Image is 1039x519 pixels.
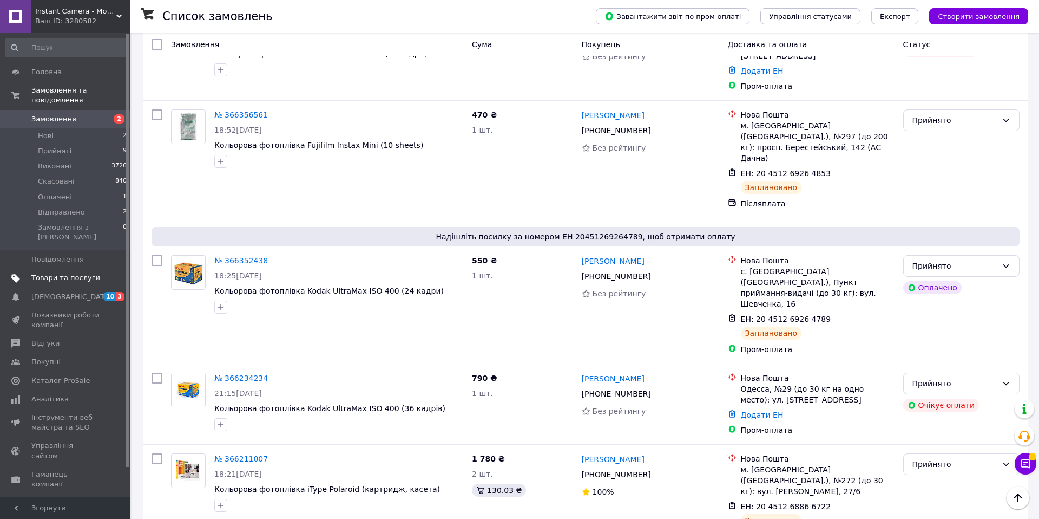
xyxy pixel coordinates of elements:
[35,16,130,26] div: Ваш ID: 3280582
[918,11,1028,20] a: Створити замовлення
[172,454,205,488] img: Фото товару
[741,502,831,511] span: ЕН: 20 4512 6886 6722
[593,144,646,152] span: Без рейтингу
[604,11,741,21] span: Завантажити звіт по пром-оплаті
[171,40,219,49] span: Замовлення
[123,131,127,141] span: 2
[741,384,895,405] div: Одесса, №29 (до 30 кг на одно место): ул. [STREET_ADDRESS]
[582,40,620,49] span: Покупець
[31,376,90,386] span: Каталог ProSale
[214,470,262,478] span: 18:21[DATE]
[31,273,100,283] span: Товари та послуги
[912,378,997,390] div: Прийнято
[871,8,919,24] button: Експорт
[741,266,895,309] div: с. [GEOGRAPHIC_DATA] ([GEOGRAPHIC_DATA].), Пункт приймання-видачі (до 30 кг): вул. Шевченка, 16
[38,223,123,242] span: Замовлення з [PERSON_NAME]
[769,12,852,21] span: Управління статусами
[115,177,127,186] span: 840
[472,470,493,478] span: 2 шт.
[596,8,749,24] button: Завантажити звіт по пром-оплаті
[741,315,831,323] span: ЕН: 20 4512 6926 4789
[741,425,895,436] div: Пром-оплата
[741,81,895,92] div: Пром-оплата
[31,357,61,367] span: Покупці
[123,192,127,202] span: 1
[582,390,651,398] span: [PHONE_NUMBER]
[38,131,54,141] span: Нові
[123,207,127,217] span: 2
[156,231,1015,242] span: Надішліть посилку за номером ЕН 20451269264789, щоб отримати оплату
[741,181,802,194] div: Заплановано
[593,407,646,416] span: Без рейтингу
[912,458,997,470] div: Прийнято
[741,109,895,120] div: Нова Пошта
[741,411,784,419] a: Додати ЕН
[214,271,262,280] span: 18:25[DATE]
[214,455,268,463] a: № 366211007
[214,111,268,119] a: № 366356561
[172,373,205,407] img: Фото товару
[728,40,807,49] span: Доставка та оплата
[214,404,445,413] a: Кольорова фотоплівка Kodak UltraMax ISO 400 (36 кадрів)
[214,389,262,398] span: 21:15[DATE]
[214,141,423,150] span: Кольорова фотоплівка Fujifilm Instax Mini (10 sheets)
[31,86,130,105] span: Замовлення та повідомлення
[593,52,646,61] span: Без рейтингу
[38,192,72,202] span: Оплачені
[472,271,493,280] span: 1 шт.
[582,272,651,281] span: [PHONE_NUMBER]
[214,287,444,295] span: Кольорова фотоплівка Kodak UltraMax ISO 400 (24 кадри)
[912,114,997,126] div: Прийнято
[38,177,75,186] span: Скасовані
[760,8,860,24] button: Управління статусами
[171,373,206,407] a: Фото товару
[903,399,979,412] div: Очікує оплати
[741,453,895,464] div: Нова Пошта
[103,292,116,301] span: 10
[214,485,440,494] a: Кольорова фотоплівка iType Polaroid (картридж, касета)
[172,256,205,289] img: Фото товару
[582,373,645,384] a: [PERSON_NAME]
[173,110,204,144] img: Фото товару
[116,292,124,301] span: 3
[114,114,124,124] span: 2
[171,109,206,144] a: Фото товару
[472,256,497,265] span: 550 ₴
[938,12,1020,21] span: Створити замовлення
[741,327,802,340] div: Заплановано
[741,373,895,384] div: Нова Пошта
[123,223,127,242] span: 0
[903,40,931,49] span: Статус
[31,413,100,432] span: Інструменти веб-майстра та SEO
[903,281,962,294] div: Оплачено
[171,255,206,290] a: Фото товару
[31,114,76,124] span: Замовлення
[5,38,128,57] input: Пошук
[741,120,895,164] div: м. [GEOGRAPHIC_DATA] ([GEOGRAPHIC_DATA].), №297 (до 200 кг): просп. Берестейський, 142 (АС Дачна)
[123,146,127,156] span: 9
[35,7,116,16] span: Instant Camera - Моментальна фотографія
[214,256,268,265] a: № 366352438
[38,161,71,171] span: Виконані
[582,126,651,135] span: [PHONE_NUMBER]
[31,310,100,330] span: Показники роботи компанії
[593,289,646,298] span: Без рейтингу
[1015,453,1036,475] button: Чат з покупцем
[38,146,71,156] span: Прийняті
[31,394,69,404] span: Аналітика
[38,207,85,217] span: Відправлено
[582,110,645,121] a: [PERSON_NAME]
[741,344,895,355] div: Пром-оплата
[472,111,497,119] span: 470 ₴
[912,260,997,272] div: Прийнято
[171,453,206,488] a: Фото товару
[472,389,493,398] span: 1 шт.
[582,256,645,267] a: [PERSON_NAME]
[929,8,1028,24] button: Створити замовлення
[31,292,111,302] span: [DEMOGRAPHIC_DATA]
[214,126,262,134] span: 18:52[DATE]
[31,255,84,264] span: Повідомлення
[31,470,100,489] span: Гаманець компанії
